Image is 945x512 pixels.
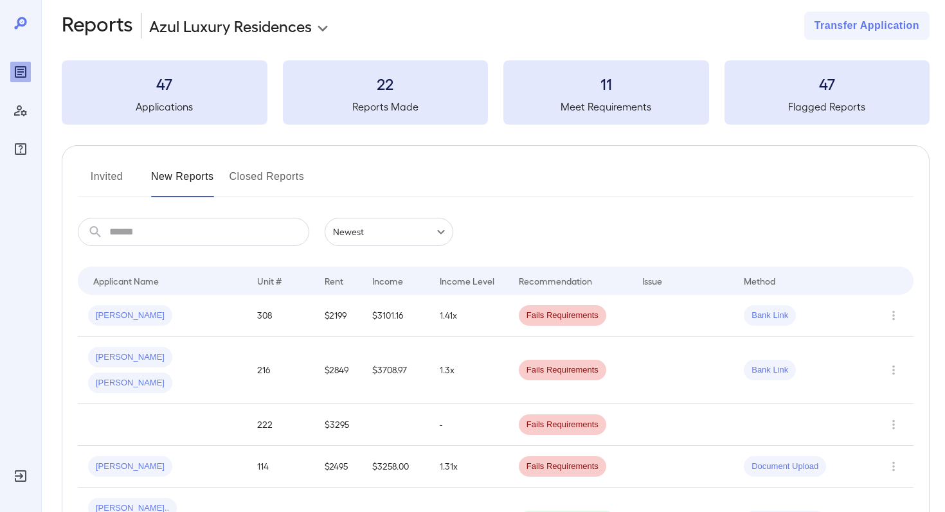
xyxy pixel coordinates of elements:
[503,73,709,94] h3: 11
[744,310,796,322] span: Bank Link
[642,273,663,288] div: Issue
[519,310,606,322] span: Fails Requirements
[93,273,159,288] div: Applicant Name
[10,62,31,82] div: Reports
[724,73,930,94] h3: 47
[10,100,31,121] div: Manage Users
[429,404,509,446] td: -
[429,446,509,488] td: 1.31x
[314,404,362,446] td: $3295
[62,12,133,40] h2: Reports
[325,273,345,288] div: Rent
[62,99,267,114] h5: Applications
[883,456,904,477] button: Row Actions
[247,404,314,446] td: 222
[724,99,930,114] h5: Flagged Reports
[283,73,489,94] h3: 22
[314,295,362,337] td: $2199
[519,364,606,376] span: Fails Requirements
[325,218,453,246] div: Newest
[744,461,826,473] span: Document Upload
[88,377,172,389] span: [PERSON_NAME]
[883,360,904,380] button: Row Actions
[257,273,282,288] div: Unit #
[362,446,429,488] td: $3258.00
[247,337,314,404] td: 216
[88,461,172,473] span: [PERSON_NAME]
[362,337,429,404] td: $3708.97
[247,446,314,488] td: 114
[429,295,509,337] td: 1.41x
[230,166,305,197] button: Closed Reports
[429,337,509,404] td: 1.3x
[62,73,267,94] h3: 47
[149,15,312,36] p: Azul Luxury Residences
[744,364,796,376] span: Bank Link
[519,273,592,288] div: Recommendation
[151,166,214,197] button: New Reports
[519,419,606,431] span: Fails Requirements
[362,295,429,337] td: $3101.16
[62,60,930,125] summary: 47Applications22Reports Made11Meet Requirements47Flagged Reports
[314,337,362,404] td: $2849
[88,310,172,322] span: [PERSON_NAME]
[283,99,489,114] h5: Reports Made
[247,295,314,337] td: 308
[10,139,31,159] div: FAQ
[372,273,403,288] div: Income
[88,351,172,364] span: [PERSON_NAME]
[883,414,904,435] button: Row Actions
[804,12,930,40] button: Transfer Application
[440,273,494,288] div: Income Level
[883,305,904,326] button: Row Actions
[10,466,31,486] div: Log Out
[744,273,775,288] div: Method
[314,446,362,488] td: $2495
[503,99,709,114] h5: Meet Requirements
[519,461,606,473] span: Fails Requirements
[78,166,136,197] button: Invited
